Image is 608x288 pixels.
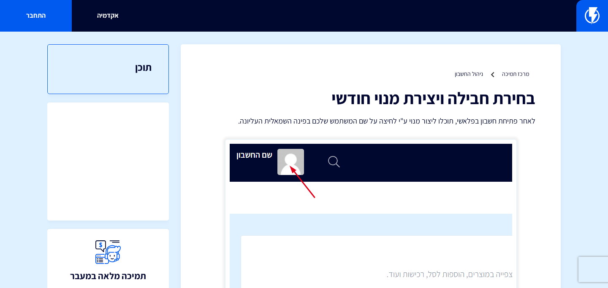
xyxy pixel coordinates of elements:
h3: תמיכה מלאה במעבר [70,271,146,281]
h1: בחירת חבילה ויצירת מנוי חודשי [206,89,535,107]
a: ניהול החשבון [455,70,483,78]
input: חיפוש מהיר... [122,6,486,26]
a: מרכז תמיכה [502,70,529,78]
h3: תוכן [65,62,152,73]
p: לאחר פתיחת חשבון בפלאשי, תוכלו ליצור מנוי ע"י לחיצה על שם המשתמש שלכם בפינה השמאלית העליונה. [206,116,535,127]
